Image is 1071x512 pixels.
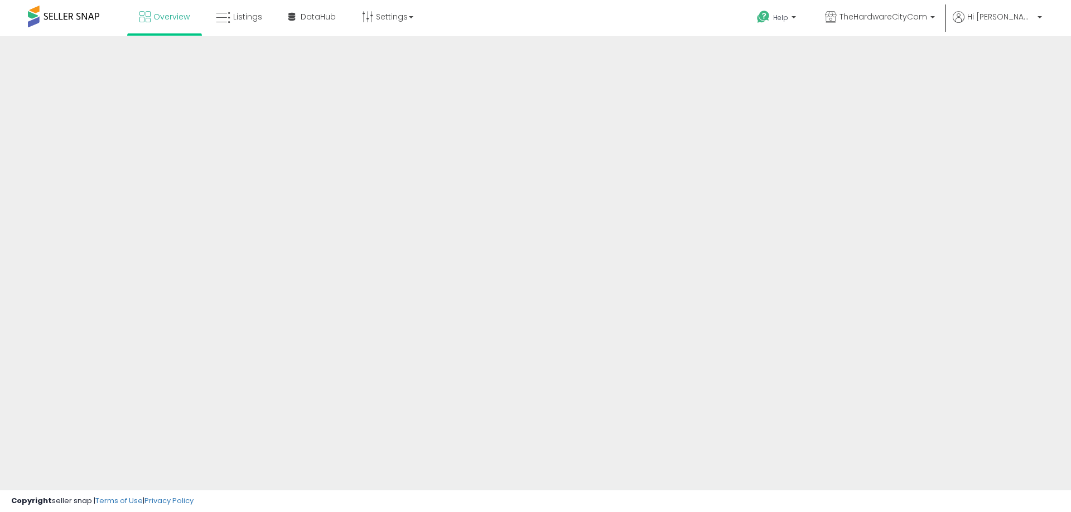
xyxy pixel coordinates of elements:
[11,495,52,506] strong: Copyright
[11,496,194,506] div: seller snap | |
[773,13,788,22] span: Help
[301,11,336,22] span: DataHub
[144,495,194,506] a: Privacy Policy
[967,11,1034,22] span: Hi [PERSON_NAME]
[95,495,143,506] a: Terms of Use
[233,11,262,22] span: Listings
[756,10,770,24] i: Get Help
[840,11,927,22] span: TheHardwareCityCom
[153,11,190,22] span: Overview
[748,2,807,36] a: Help
[953,11,1042,36] a: Hi [PERSON_NAME]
